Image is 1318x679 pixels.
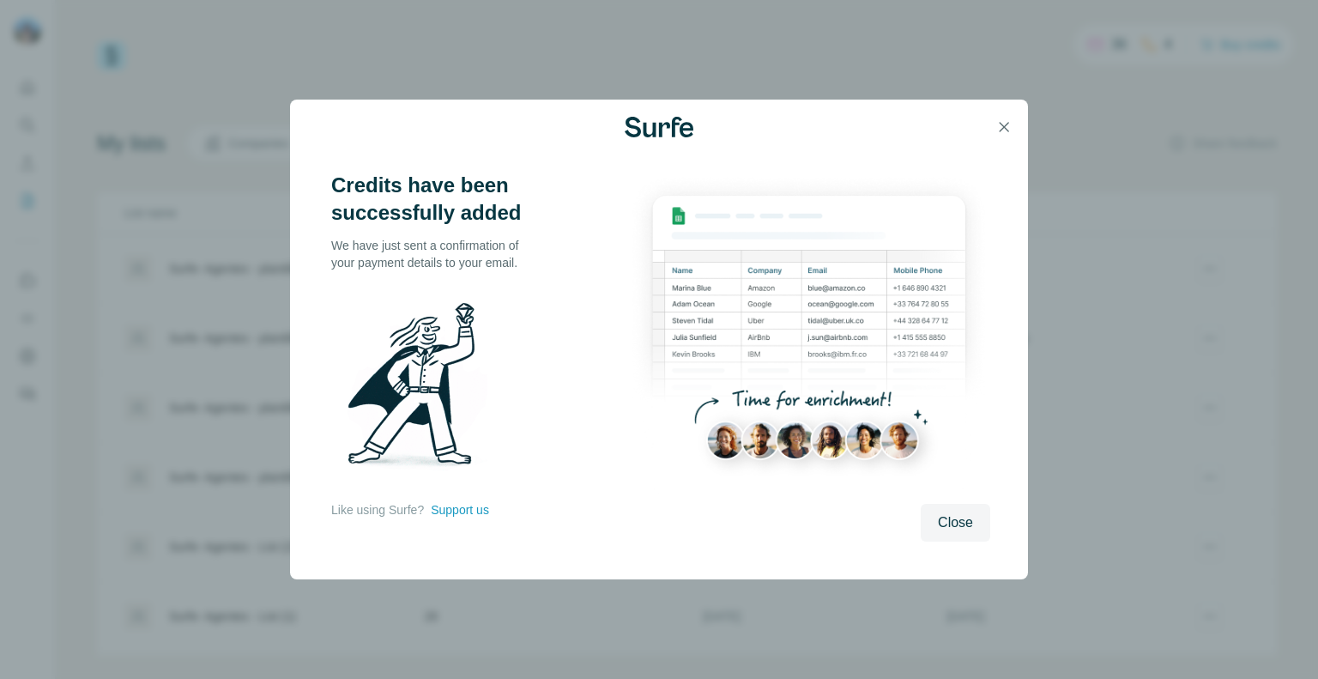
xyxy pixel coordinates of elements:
img: Surfe Logo [625,117,693,137]
img: Surfe Illustration - Man holding diamond [331,292,510,484]
h3: Credits have been successfully added [331,172,537,227]
img: Enrichment Hub - Sheet Preview [628,172,990,494]
p: Like using Surfe? [331,501,424,518]
button: Close [921,504,990,542]
button: Support us [431,501,489,518]
p: We have just sent a confirmation of your payment details to your email. [331,237,537,271]
span: Close [938,512,973,533]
